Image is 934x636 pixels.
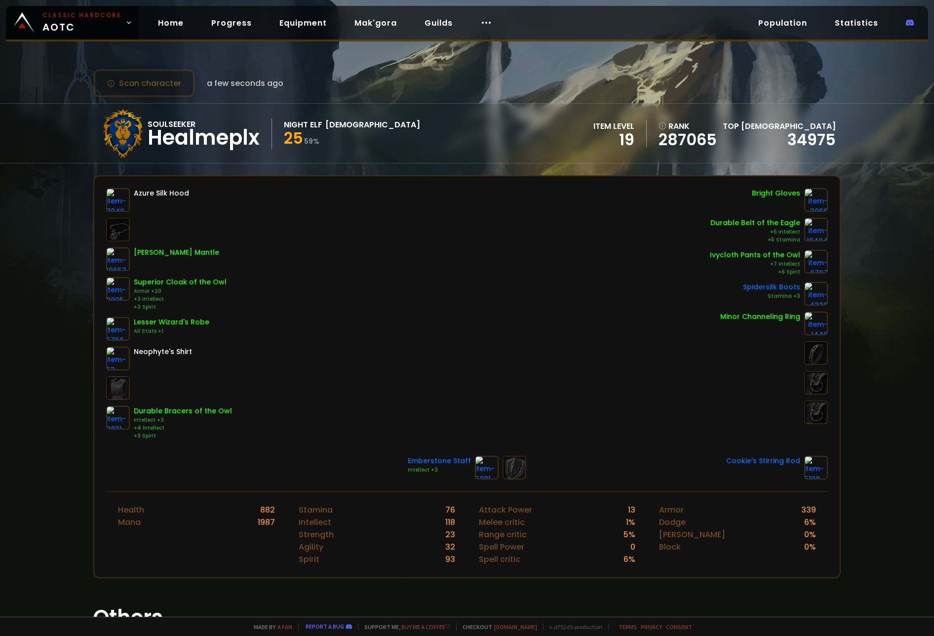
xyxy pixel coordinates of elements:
div: 93 [445,553,455,565]
a: Guilds [417,13,461,33]
img: item-9797 [804,250,828,274]
div: 32 [445,541,455,553]
span: a few seconds ago [207,77,283,89]
div: Lesser Wizard's Robe [134,317,209,327]
div: Armor [659,504,684,516]
div: +7 Intellect [710,260,800,268]
div: 0 % [804,528,816,541]
div: 6 % [623,553,635,565]
div: 6 % [804,516,816,528]
img: item-5766 [106,317,130,341]
a: [DOMAIN_NAME] [494,623,537,631]
div: Range critic [479,528,527,541]
div: 13 [628,504,635,516]
div: Azure Silk Hood [134,188,189,199]
div: Soulseeker [148,118,260,130]
div: 882 [260,504,275,516]
div: 76 [445,504,455,516]
div: Spirit [299,553,319,565]
div: Durable Belt of the Eagle [710,218,800,228]
div: +5 Intellect [710,228,800,236]
img: item-5201 [475,456,499,479]
a: Consent [666,623,692,631]
div: Stamina +3 [743,292,800,300]
div: +3 Intellect [134,295,227,303]
a: Mak'gora [347,13,405,33]
div: +3 Spirit [134,303,227,311]
div: 0 % [804,541,816,553]
div: Spell Power [479,541,524,553]
a: 287065 [659,132,717,147]
img: item-1449 [804,312,828,335]
div: Healmeplx [148,130,260,145]
div: Intellect +3 [408,466,471,474]
div: Spell critic [479,553,520,565]
div: Attack Power [479,504,532,516]
span: v. d752d5 - production [543,623,602,631]
div: Mana [118,516,141,528]
div: Intellect +3 [134,416,232,424]
div: Melee critic [479,516,525,528]
div: Intellect [299,516,331,528]
span: AOTC [42,11,121,35]
small: 59 % [304,136,319,146]
a: Progress [203,13,260,33]
img: item-53 [106,347,130,370]
div: Minor Channeling Ring [720,312,800,322]
div: 1987 [258,516,275,528]
div: rank [659,120,717,132]
div: Night Elf [284,119,322,131]
div: Cookie's Stirring Rod [726,456,800,466]
div: [DEMOGRAPHIC_DATA] [325,119,420,131]
div: Neophyte's Shirt [134,347,192,357]
div: 339 [801,504,816,516]
img: item-10404 [804,218,828,241]
div: +6 Spirit [710,268,800,276]
img: item-9805 [106,277,130,301]
img: item-9821 [106,406,130,430]
img: item-5198 [804,456,828,479]
img: item-7048 [106,188,130,212]
div: 23 [445,528,455,541]
div: Ivycloth Pants of the Owl [710,250,800,260]
div: Durable Bracers of the Owl [134,406,232,416]
span: 25 [284,127,303,149]
a: Population [750,13,815,33]
div: Armor +20 [134,287,227,295]
div: Bright Gloves [752,188,800,199]
a: 34975 [787,128,836,151]
img: item-10657 [106,247,130,271]
button: Scan character [93,69,195,97]
div: item level [593,120,634,132]
a: Privacy [641,623,662,631]
div: [PERSON_NAME] [659,528,725,541]
div: +5 Stamina [710,236,800,244]
div: Health [118,504,144,516]
a: Buy me a coffee [401,623,450,631]
div: 19 [593,132,634,147]
div: 0 [630,541,635,553]
div: 118 [445,516,455,528]
a: Home [150,13,192,33]
a: Terms [619,623,637,631]
div: Stamina [299,504,333,516]
div: Top [723,120,836,132]
span: Made by [248,623,292,631]
div: Spidersilk Boots [743,282,800,292]
div: Strength [299,528,334,541]
div: Emberstone Staff [408,456,471,466]
img: item-4320 [804,282,828,306]
div: Block [659,541,681,553]
div: Dodge [659,516,686,528]
a: Statistics [827,13,886,33]
h1: Others [93,602,841,633]
div: +3 Spirit [134,432,232,440]
a: Equipment [272,13,335,33]
div: Superior Cloak of the Owl [134,277,227,287]
a: a fan [277,623,292,631]
div: 5 % [623,528,635,541]
div: 1 % [626,516,635,528]
div: All Stats +1 [134,327,209,335]
span: [DEMOGRAPHIC_DATA] [741,120,836,132]
span: Support me, [358,623,450,631]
